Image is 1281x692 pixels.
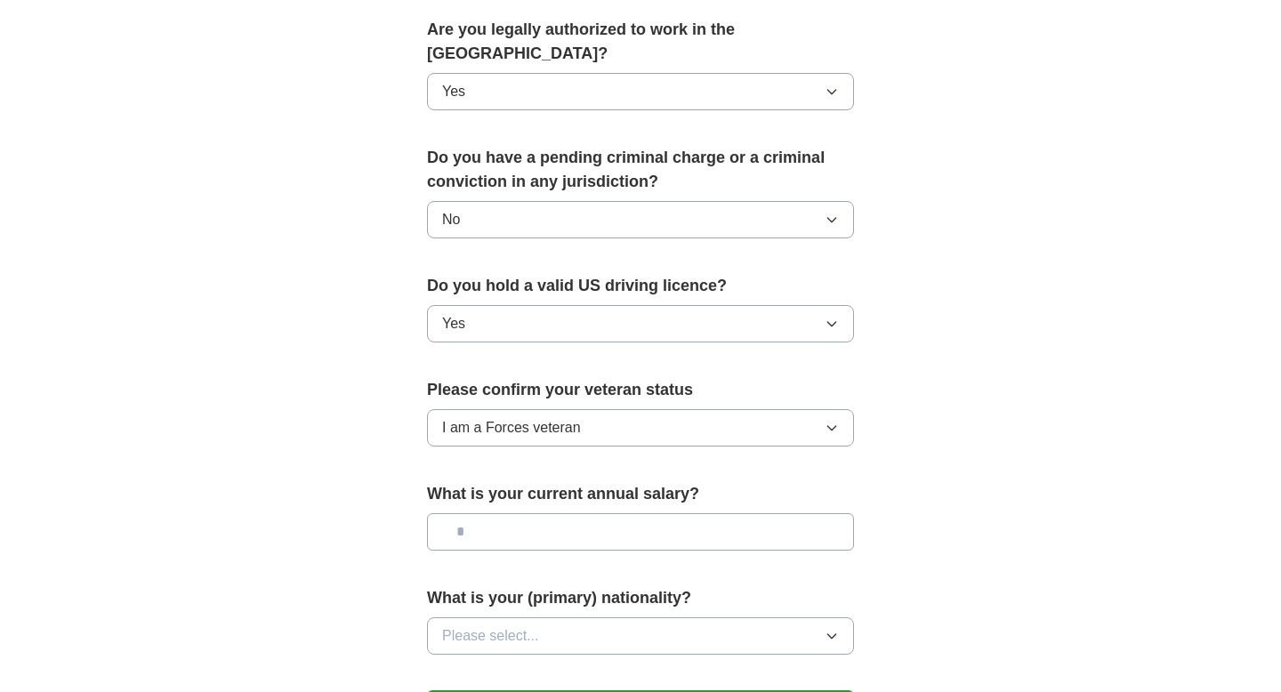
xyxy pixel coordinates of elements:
label: Do you have a pending criminal charge or a criminal conviction in any jurisdiction? [427,146,854,194]
button: Yes [427,73,854,110]
button: I am a Forces veteran [427,409,854,447]
span: Yes [442,81,465,102]
button: No [427,201,854,238]
label: Are you legally authorized to work in the [GEOGRAPHIC_DATA]? [427,18,854,66]
span: Yes [442,313,465,334]
label: Do you hold a valid US driving licence? [427,274,854,298]
label: Please confirm your veteran status [427,378,854,402]
span: I am a Forces veteran [442,417,581,439]
label: What is your current annual salary? [427,482,854,506]
button: Yes [427,305,854,342]
span: No [442,209,460,230]
span: Please select... [442,625,539,647]
label: What is your (primary) nationality? [427,586,854,610]
button: Please select... [427,617,854,655]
